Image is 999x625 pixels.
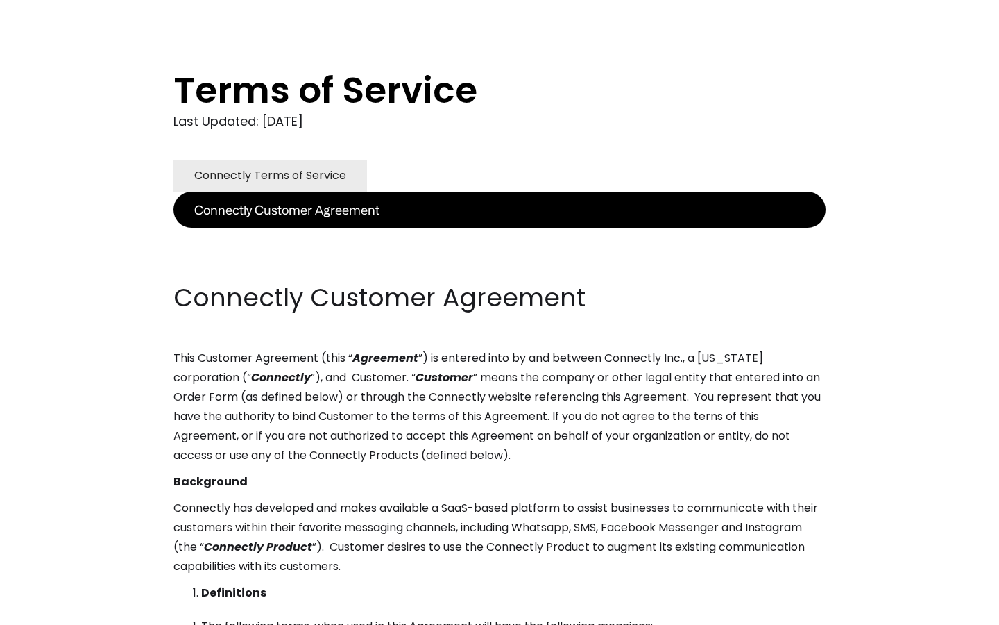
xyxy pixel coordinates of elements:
[201,585,266,601] strong: Definitions
[173,281,826,315] h2: Connectly Customer Agreement
[352,350,418,366] em: Agreement
[173,349,826,465] p: This Customer Agreement (this “ ”) is entered into by and between Connectly Inc., a [US_STATE] co...
[14,599,83,620] aside: Language selected: English
[173,69,770,111] h1: Terms of Service
[204,539,312,555] em: Connectly Product
[194,200,379,219] div: Connectly Customer Agreement
[194,166,346,185] div: Connectly Terms of Service
[173,499,826,576] p: Connectly has developed and makes available a SaaS-based platform to assist businesses to communi...
[173,228,826,247] p: ‍
[173,474,248,490] strong: Background
[416,369,473,385] em: Customer
[28,601,83,620] ul: Language list
[251,369,311,385] em: Connectly
[173,254,826,274] p: ‍
[173,111,826,132] div: Last Updated: [DATE]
